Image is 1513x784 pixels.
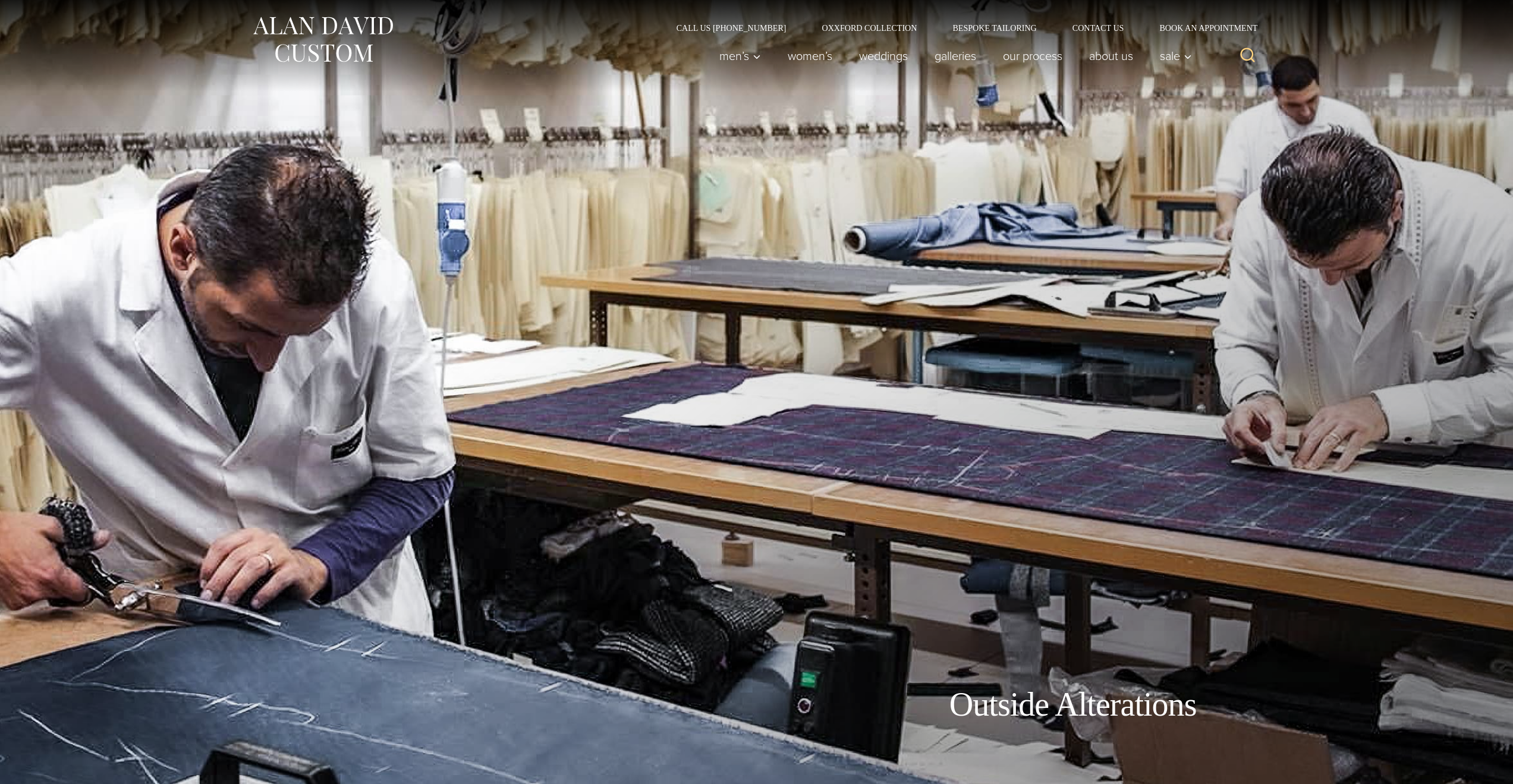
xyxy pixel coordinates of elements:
[251,13,394,66] img: Alan David Custom
[1160,50,1192,62] span: Sale
[1075,44,1146,68] a: About Us
[659,24,804,32] a: Call Us [PHONE_NUMBER]
[774,44,845,68] a: Women’s
[1055,24,1142,32] a: Contact Us
[989,44,1075,68] a: Our Process
[845,44,921,68] a: weddings
[921,44,989,68] a: Galleries
[659,24,1262,32] nav: Secondary Navigation
[1141,24,1262,32] a: Book an Appointment
[1234,42,1262,70] button: View Search Form
[719,50,761,62] span: Men’s
[949,685,1197,725] h1: Outside Alterations
[804,24,935,32] a: Oxxford Collection
[706,44,1198,68] nav: Primary Navigation
[935,24,1054,32] a: Bespoke Tailoring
